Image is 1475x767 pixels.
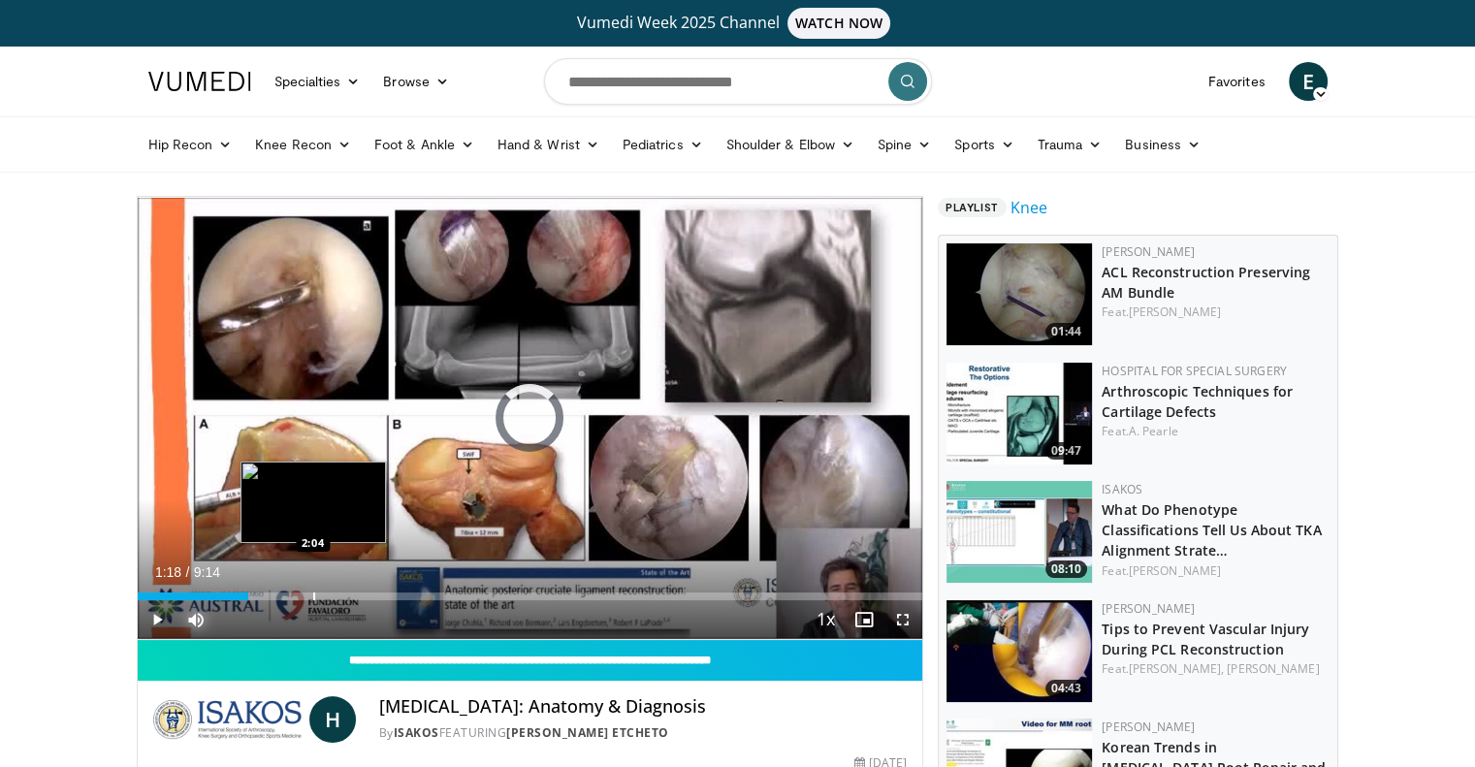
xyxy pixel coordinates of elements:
[1129,423,1178,439] a: A. Pearle
[1102,719,1195,735] a: [PERSON_NAME]
[1102,243,1195,260] a: [PERSON_NAME]
[155,564,181,580] span: 1:18
[1102,500,1321,559] a: What Do Phenotype Classifications Tell Us About TKA Alignment Strate…
[946,363,1092,464] img: e219f541-b456-4cbc-ade1-aa0b59c67291.150x105_q85_crop-smart_upscale.jpg
[176,600,215,639] button: Mute
[1045,323,1087,340] span: 01:44
[1010,196,1047,219] a: Knee
[845,600,883,639] button: Enable picture-in-picture mode
[1102,620,1309,658] a: Tips to Prevent Vascular Injury During PCL Reconstruction
[946,243,1092,345] img: 7b60eb76-c310-45f1-898b-3f41f4878cd0.150x105_q85_crop-smart_upscale.jpg
[394,724,439,741] a: ISAKOS
[946,363,1092,464] a: 09:47
[138,197,923,640] video-js: Video Player
[1045,442,1087,460] span: 09:47
[611,125,715,164] a: Pediatrics
[1227,660,1319,677] a: [PERSON_NAME]
[946,600,1092,702] img: 03ba07b3-c3bf-45ca-b578-43863bbc294b.150x105_q85_crop-smart_upscale.jpg
[866,125,943,164] a: Spine
[486,125,611,164] a: Hand & Wrist
[379,696,907,718] h4: [MEDICAL_DATA]: Anatomy & Diagnosis
[363,125,486,164] a: Foot & Ankle
[151,8,1325,39] a: Vumedi Week 2025 ChannelWATCH NOW
[946,481,1092,583] img: 5b6cf72d-b1b3-4a5e-b48f-095f98c65f63.150x105_q85_crop-smart_upscale.jpg
[1113,125,1212,164] a: Business
[938,198,1006,217] span: Playlist
[138,592,923,600] div: Progress Bar
[1102,304,1330,321] div: Feat.
[1102,382,1293,421] a: Arthroscopic Techniques for Cartilage Defects
[787,8,890,39] span: WATCH NOW
[138,600,176,639] button: Play
[506,724,669,741] a: [PERSON_NAME] Etcheto
[544,58,932,105] input: Search topics, interventions
[946,243,1092,345] a: 01:44
[1045,560,1087,578] span: 08:10
[1102,660,1330,678] div: Feat.
[715,125,866,164] a: Shoulder & Elbow
[1102,481,1142,497] a: ISAKOS
[946,600,1092,702] a: 04:43
[1289,62,1328,101] a: E
[1102,423,1330,440] div: Feat.
[371,62,461,101] a: Browse
[263,62,372,101] a: Specialties
[1129,562,1221,579] a: [PERSON_NAME]
[1102,600,1195,617] a: [PERSON_NAME]
[883,600,922,639] button: Fullscreen
[946,481,1092,583] a: 08:10
[1129,660,1224,677] a: [PERSON_NAME],
[379,724,907,742] div: By FEATURING
[153,696,302,743] img: ISAKOS
[1102,363,1287,379] a: Hospital for Special Surgery
[137,125,244,164] a: Hip Recon
[1102,263,1310,302] a: ACL Reconstruction Preserving AM Bundle
[1045,680,1087,697] span: 04:43
[943,125,1026,164] a: Sports
[1129,304,1221,320] a: [PERSON_NAME]
[309,696,356,743] a: H
[243,125,363,164] a: Knee Recon
[1102,562,1330,580] div: Feat.
[1197,62,1277,101] a: Favorites
[186,564,190,580] span: /
[240,462,386,543] img: image.jpeg
[1026,125,1114,164] a: Trauma
[806,600,845,639] button: Playback Rate
[194,564,220,580] span: 9:14
[148,72,251,91] img: VuMedi Logo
